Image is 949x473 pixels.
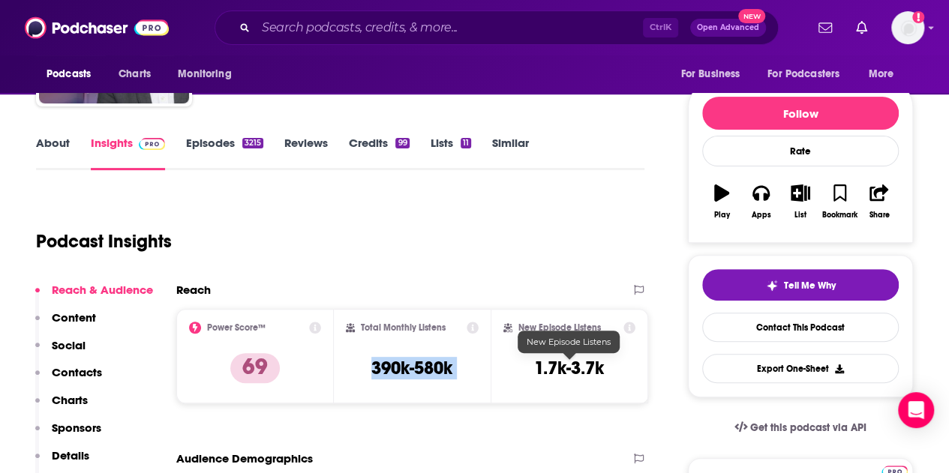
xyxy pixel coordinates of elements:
[35,365,102,393] button: Contacts
[431,136,471,170] a: Lists11
[912,11,924,23] svg: Add a profile image
[643,18,678,37] span: Ctrl K
[35,338,86,366] button: Social
[702,269,899,301] button: tell me why sparkleTell Me Why
[822,211,857,220] div: Bookmark
[52,283,153,297] p: Reach & Audience
[891,11,924,44] button: Show profile menu
[812,15,838,40] a: Show notifications dropdown
[119,64,151,85] span: Charts
[750,421,866,434] span: Get this podcast via API
[176,283,211,297] h2: Reach
[527,337,611,347] span: New Episode Listens
[702,97,899,130] button: Follow
[781,175,820,229] button: List
[36,136,70,170] a: About
[361,322,446,333] h2: Total Monthly Listens
[820,175,859,229] button: Bookmark
[139,138,165,150] img: Podchaser Pro
[242,138,263,148] div: 3215
[35,283,153,310] button: Reach & Audience
[492,136,529,170] a: Similar
[52,365,102,379] p: Contacts
[767,64,839,85] span: For Podcasters
[371,357,452,379] h3: 390k-580k
[36,230,172,253] h1: Podcast Insights
[91,136,165,170] a: InsightsPodchaser Pro
[52,393,88,407] p: Charts
[534,357,604,379] h3: 1.7k-3.7k
[215,10,779,45] div: Search podcasts, credits, & more...
[52,338,86,352] p: Social
[230,353,280,383] p: 69
[25,13,169,42] img: Podchaser - Follow, Share and Rate Podcasts
[766,280,778,292] img: tell me why sparkle
[702,175,741,229] button: Play
[869,64,894,85] span: More
[860,175,899,229] button: Share
[784,280,836,292] span: Tell Me Why
[752,211,771,220] div: Apps
[690,19,766,37] button: Open AdvancedNew
[35,310,96,338] button: Content
[109,60,160,88] a: Charts
[52,310,96,325] p: Content
[36,60,110,88] button: open menu
[722,409,878,446] a: Get this podcast via API
[670,60,758,88] button: open menu
[714,211,730,220] div: Play
[891,11,924,44] span: Logged in as pmorishita
[758,60,861,88] button: open menu
[256,16,643,40] input: Search podcasts, credits, & more...
[850,15,873,40] a: Show notifications dropdown
[47,64,91,85] span: Podcasts
[702,313,899,342] a: Contact This Podcast
[869,211,889,220] div: Share
[395,138,409,148] div: 99
[178,64,231,85] span: Monitoring
[52,421,101,435] p: Sponsors
[794,211,806,220] div: List
[858,60,913,88] button: open menu
[891,11,924,44] img: User Profile
[207,322,266,333] h2: Power Score™
[738,9,765,23] span: New
[284,136,328,170] a: Reviews
[702,136,899,166] div: Rate
[167,60,251,88] button: open menu
[518,322,601,333] h2: New Episode Listens
[35,393,88,421] button: Charts
[702,354,899,383] button: Export One-Sheet
[680,64,740,85] span: For Business
[186,136,263,170] a: Episodes3215
[35,421,101,448] button: Sponsors
[741,175,780,229] button: Apps
[898,392,934,428] div: Open Intercom Messenger
[176,451,313,466] h2: Audience Demographics
[697,24,759,31] span: Open Advanced
[349,136,409,170] a: Credits99
[52,448,89,463] p: Details
[461,138,471,148] div: 11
